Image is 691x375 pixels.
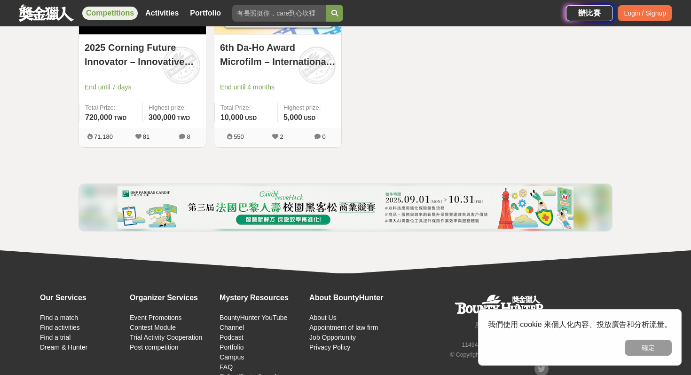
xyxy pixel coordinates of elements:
[118,186,573,229] img: c5de0e1a-e514-4d63-bbd2-29f80b956702.png
[234,133,244,140] span: 550
[85,40,200,69] a: 2025 Corning Future Innovator – Innovative Application Competition
[566,5,613,21] a: 辦比賽
[220,334,243,341] a: Podcast
[85,113,112,121] span: 720,000
[94,133,113,140] span: 71,180
[309,324,378,331] a: Appointment of law firm
[85,82,200,92] span: End until 7 days
[130,334,202,341] a: Trial Activity Cooperation
[232,5,326,22] input: 有長照挺你，care到心坎裡！青春出手，拍出照顧 影音徵件活動
[82,7,138,20] a: Competitions
[114,115,126,121] span: TWD
[187,133,190,140] span: 8
[309,314,337,321] a: About Us
[245,115,257,121] span: USD
[220,363,233,371] a: FAQ
[220,40,336,69] a: 6th Da-Ho Award Microfilm – International Category
[309,292,394,303] div: About BountyHunter
[149,103,200,112] span: Highest prize:
[141,7,182,20] a: Activities
[488,320,672,328] span: 我們使用 cookie 來個人化內容、投放廣告和分析流量。
[304,115,315,121] span: USD
[130,292,215,303] div: Organizer Services
[220,292,305,303] div: Mystery Resources
[130,324,176,331] a: Contest Module
[220,82,336,92] span: End until 4 months
[143,133,149,140] span: 81
[625,340,672,356] button: 確定
[475,322,549,328] small: 恩克斯網路科技股份有限公司
[40,292,125,303] div: Our Services
[220,353,244,361] a: Campus
[220,314,287,331] a: BountyHunter YouTube Channel
[85,103,137,112] span: Total Prize:
[186,7,225,20] a: Portfolio
[220,343,243,351] a: Portfolio
[309,334,356,341] a: Job Opportunity
[40,314,78,321] a: Find a match
[462,342,548,348] small: 11494 [STREET_ADDRESS] 3 樓
[40,324,80,331] a: Find activities
[322,133,325,140] span: 0
[280,133,283,140] span: 2
[40,343,87,351] a: Dream & Hunter
[283,113,302,121] span: 5,000
[450,351,548,358] small: © Copyright 2025 . All Rights Reserved.
[309,343,350,351] a: Privacy Policy
[130,343,179,351] a: Post competition
[130,314,182,321] a: Event Promotions
[40,334,71,341] a: Find a trial
[149,113,176,121] span: 300,000
[618,5,672,21] div: Login / Signup
[283,103,336,112] span: Highest prize:
[220,113,243,121] span: 10,000
[220,103,272,112] span: Total Prize:
[177,115,190,121] span: TWD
